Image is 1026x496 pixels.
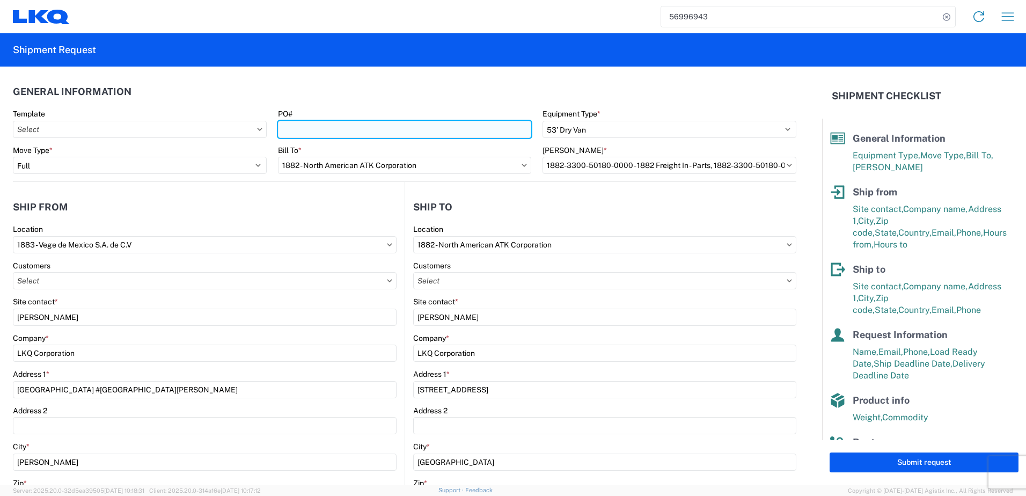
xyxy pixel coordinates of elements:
[413,478,427,488] label: Zip
[278,157,532,174] input: Select
[13,224,43,234] label: Location
[903,204,968,214] span: Company name,
[413,224,443,234] label: Location
[413,236,796,253] input: Select
[853,347,878,357] span: Name,
[932,305,956,315] span: Email,
[853,264,885,275] span: Ship to
[858,216,876,226] span: City,
[13,369,49,379] label: Address 1
[858,293,876,303] span: City,
[465,487,493,493] a: Feedback
[661,6,939,27] input: Shipment, tracking or reference number
[543,157,796,174] input: Select
[104,487,144,494] span: [DATE] 10:18:31
[413,442,430,451] label: City
[853,412,882,422] span: Weight,
[932,228,956,238] span: Email,
[278,145,302,155] label: Bill To
[875,305,898,315] span: State,
[13,145,53,155] label: Move Type
[878,347,903,357] span: Email,
[13,121,267,138] input: Select
[13,272,397,289] input: Select
[438,487,465,493] a: Support
[920,150,966,161] span: Move Type,
[543,145,607,155] label: [PERSON_NAME]
[413,406,448,415] label: Address 2
[413,202,452,213] h2: Ship to
[13,43,96,56] h2: Shipment Request
[956,305,981,315] span: Phone
[13,202,68,213] h2: Ship from
[830,453,1018,472] button: Submit request
[13,333,49,343] label: Company
[853,186,897,198] span: Ship from
[13,297,58,307] label: Site contact
[278,109,292,119] label: PO#
[875,228,898,238] span: State,
[13,109,45,119] label: Template
[13,487,144,494] span: Server: 2025.20.0-32d5ea39505
[413,261,451,271] label: Customers
[882,412,928,422] span: Commodity
[898,305,932,315] span: Country,
[853,204,903,214] span: Site contact,
[832,90,941,103] h2: Shipment Checklist
[956,228,983,238] span: Phone,
[221,487,261,494] span: [DATE] 10:17:12
[413,333,449,343] label: Company
[853,150,920,161] span: Equipment Type,
[13,86,131,97] h2: General Information
[13,406,47,415] label: Address 2
[898,228,932,238] span: Country,
[149,487,261,494] span: Client: 2025.20.0-314a16e
[848,486,1013,495] span: Copyright © [DATE]-[DATE] Agistix Inc., All Rights Reserved
[853,281,903,291] span: Site contact,
[413,272,796,289] input: Select
[903,281,968,291] span: Company name,
[853,162,923,172] span: [PERSON_NAME]
[13,261,50,271] label: Customers
[413,297,458,307] label: Site contact
[874,359,952,369] span: Ship Deadline Date,
[903,347,930,357] span: Phone,
[874,239,907,250] span: Hours to
[853,395,910,406] span: Product info
[413,369,450,379] label: Address 1
[13,442,30,451] label: City
[543,109,600,119] label: Equipment Type
[853,436,881,448] span: Route
[13,478,27,488] label: Zip
[13,236,397,253] input: Select
[853,329,948,340] span: Request Information
[966,150,993,161] span: Bill To,
[853,133,946,144] span: General Information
